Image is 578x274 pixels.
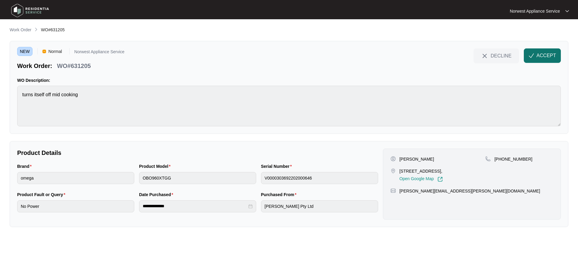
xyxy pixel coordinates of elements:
[491,52,511,59] span: DECLINE
[10,27,31,33] p: Work Order
[17,192,68,198] label: Product Fault or Query
[399,168,443,174] p: [STREET_ADDRESS],
[17,163,34,169] label: Brand
[474,48,519,63] button: close-IconDECLINE
[524,48,561,63] button: check-IconACCEPT
[565,10,569,13] img: dropdown arrow
[399,177,443,182] a: Open Google Map
[261,200,378,212] input: Purchased From
[494,156,532,162] p: [PHONE_NUMBER]
[261,192,299,198] label: Purchased From
[510,8,560,14] p: Norwest Appliance Service
[74,50,125,56] p: Norwest Appliance Service
[390,188,396,193] img: map-pin
[9,2,51,20] img: residentia service logo
[390,156,396,162] img: user-pin
[57,62,91,70] p: WO#631205
[536,52,556,59] span: ACCEPT
[437,177,443,182] img: Link-External
[390,168,396,174] img: map-pin
[481,52,488,60] img: close-Icon
[139,163,173,169] label: Product Model
[34,27,39,32] img: chevron-right
[17,200,134,212] input: Product Fault or Query
[42,50,46,53] img: Vercel Logo
[399,188,540,194] p: [PERSON_NAME][EMAIL_ADDRESS][PERSON_NAME][DOMAIN_NAME]
[143,203,247,209] input: Date Purchased
[17,172,134,184] input: Brand
[17,47,33,56] span: NEW
[485,156,491,162] img: map-pin
[139,192,176,198] label: Date Purchased
[8,27,33,33] a: Work Order
[399,156,434,162] p: [PERSON_NAME]
[261,163,294,169] label: Serial Number
[17,149,378,157] p: Product Details
[46,47,64,56] span: Normal
[139,172,256,184] input: Product Model
[17,77,561,83] p: WO Description:
[41,27,65,32] span: WO#631205
[261,172,378,184] input: Serial Number
[17,86,561,126] textarea: turns itself off mid cooking
[529,53,534,58] img: check-Icon
[17,62,52,70] p: Work Order:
